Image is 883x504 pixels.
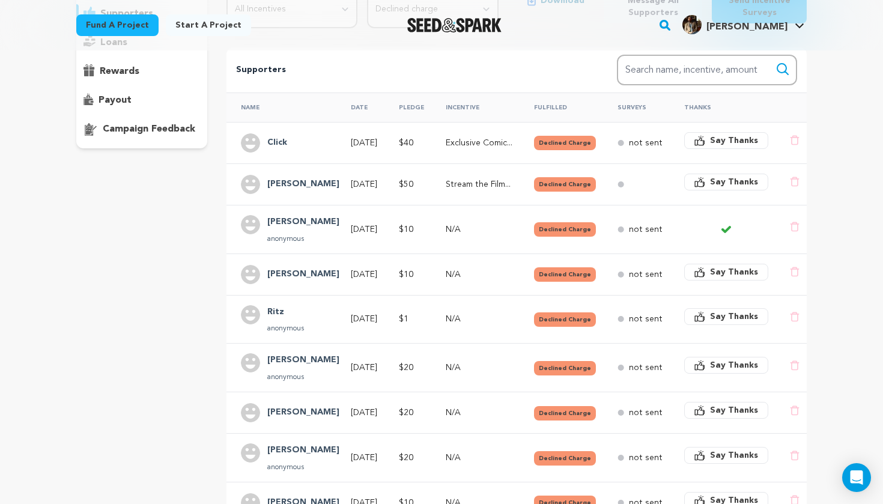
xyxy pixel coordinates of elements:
[351,137,377,149] p: [DATE]
[399,270,413,279] span: $10
[603,93,670,122] th: Surveys
[446,269,512,281] p: N/A
[684,308,768,325] button: Say Thanks
[446,178,512,190] p: Stream the Film after its Release!
[399,139,413,147] span: $40
[446,452,512,464] p: N/A
[399,180,413,189] span: $50
[100,64,139,79] p: rewards
[241,403,260,422] img: user.png
[407,18,502,32] img: Seed&Spark Logo Dark Mode
[670,93,775,122] th: Thanks
[629,137,663,149] p: not sent
[76,120,207,139] button: campaign feedback
[351,223,377,235] p: [DATE]
[629,362,663,374] p: not sent
[710,404,758,416] span: Say Thanks
[166,14,251,36] a: Start a project
[267,267,339,282] h4: Jay Piper
[446,362,512,374] p: N/A
[710,266,758,278] span: Say Thanks
[710,176,758,188] span: Say Thanks
[267,463,339,472] p: anonymous
[629,223,663,235] p: not sent
[534,312,596,327] button: Declined Charge
[351,178,377,190] p: [DATE]
[446,313,512,325] p: N/A
[76,14,159,36] a: Fund a project
[629,269,663,281] p: not sent
[267,443,339,458] h4: Sara Kassem
[446,407,512,419] p: N/A
[710,359,758,371] span: Say Thanks
[617,55,797,85] input: Search name, incentive, amount
[710,311,758,323] span: Say Thanks
[103,122,195,136] p: campaign feedback
[684,402,768,419] button: Say Thanks
[351,313,377,325] p: [DATE]
[267,305,304,320] h4: Ritz
[241,443,260,463] img: user.png
[534,451,596,466] button: Declined Charge
[76,91,207,110] button: payout
[351,407,377,419] p: [DATE]
[384,93,431,122] th: Pledge
[351,362,377,374] p: [DATE]
[241,265,260,284] img: user.png
[629,313,663,325] p: not sent
[399,408,413,417] span: $20
[684,174,768,190] button: Say Thanks
[706,22,787,32] span: [PERSON_NAME]
[399,363,413,372] span: $20
[710,135,758,147] span: Say Thanks
[684,357,768,374] button: Say Thanks
[267,324,304,333] p: anonymous
[684,132,768,149] button: Say Thanks
[680,13,807,38] span: James Chase S.'s Profile
[710,449,758,461] span: Say Thanks
[680,13,807,34] a: James Chase S.'s Profile
[534,177,596,192] button: Declined Charge
[534,136,596,150] button: Declined Charge
[629,407,663,419] p: not sent
[399,225,413,234] span: $10
[682,15,702,34] img: ba2b9190411c6549.jpg
[684,264,768,281] button: Say Thanks
[241,133,260,153] img: user.png
[534,406,596,421] button: Declined Charge
[236,63,578,77] p: Supporters
[226,93,336,122] th: Name
[241,353,260,372] img: user.png
[629,452,663,464] p: not sent
[407,18,502,32] a: Seed&Spark Homepage
[267,372,339,382] p: anonymous
[267,215,339,229] h4: Erin
[351,452,377,464] p: [DATE]
[267,234,339,244] p: anonymous
[76,62,207,81] button: rewards
[534,222,596,237] button: Declined Charge
[399,454,413,462] span: $20
[241,305,260,324] img: user.png
[534,267,596,282] button: Declined Charge
[684,447,768,464] button: Say Thanks
[842,463,871,492] div: Open Intercom Messenger
[351,269,377,281] p: [DATE]
[520,93,603,122] th: Fulfilled
[446,223,512,235] p: N/A
[267,177,339,192] h4: Taji Saffarian
[336,93,384,122] th: Date
[267,353,339,368] h4: Amy Pelerine
[241,215,260,234] img: user.png
[682,15,787,34] div: James Chase S.'s Profile
[241,175,260,194] img: user.png
[267,405,339,420] h4: Dameion
[399,315,408,323] span: $1
[446,137,512,149] p: Exclusive Comic Created by Protagonist!
[431,93,520,122] th: Incentive
[534,361,596,375] button: Declined Charge
[267,136,287,150] h4: Click
[99,93,132,108] p: payout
